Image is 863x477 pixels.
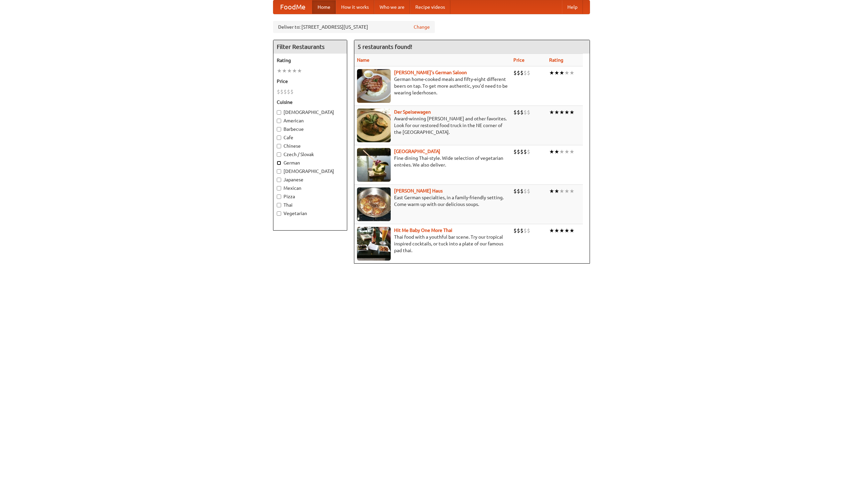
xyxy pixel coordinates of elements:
li: $ [520,148,524,155]
a: Help [562,0,583,14]
li: $ [280,88,284,95]
a: How it works [336,0,374,14]
li: $ [520,69,524,77]
li: $ [277,88,280,95]
li: $ [517,69,520,77]
input: German [277,161,281,165]
h5: Rating [277,57,344,64]
label: Mexican [277,185,344,191]
p: Award-winning [PERSON_NAME] and other favorites. Look for our restored food truck in the NE corne... [357,115,508,136]
label: Vegetarian [277,210,344,217]
li: ★ [297,67,302,74]
ng-pluralize: 5 restaurants found! [358,43,412,50]
li: ★ [549,109,554,116]
b: [PERSON_NAME]'s German Saloon [394,70,467,75]
input: Czech / Slovak [277,152,281,157]
li: ★ [569,69,574,77]
input: Chinese [277,144,281,148]
li: ★ [554,69,559,77]
li: $ [513,187,517,195]
img: satay.jpg [357,148,391,182]
input: Vegetarian [277,211,281,216]
li: ★ [554,148,559,155]
a: Name [357,57,369,63]
input: [DEMOGRAPHIC_DATA] [277,110,281,115]
img: speisewagen.jpg [357,109,391,142]
li: $ [287,88,290,95]
li: ★ [559,148,564,155]
li: $ [290,88,294,95]
li: ★ [554,227,559,234]
li: ★ [564,227,569,234]
a: Der Speisewagen [394,109,431,115]
a: Rating [549,57,563,63]
li: ★ [554,109,559,116]
li: $ [517,148,520,155]
li: ★ [549,69,554,77]
li: ★ [277,67,282,74]
input: Thai [277,203,281,207]
img: babythai.jpg [357,227,391,261]
li: $ [524,227,527,234]
li: ★ [554,187,559,195]
b: Hit Me Baby One More Thai [394,228,452,233]
li: ★ [564,109,569,116]
li: ★ [564,187,569,195]
label: Cafe [277,134,344,141]
b: [GEOGRAPHIC_DATA] [394,149,440,154]
input: Japanese [277,178,281,182]
label: Czech / Slovak [277,151,344,158]
li: $ [520,109,524,116]
a: Price [513,57,525,63]
li: ★ [564,69,569,77]
h5: Price [277,78,344,85]
input: Mexican [277,186,281,190]
li: $ [524,148,527,155]
label: Barbecue [277,126,344,132]
li: $ [527,187,530,195]
li: ★ [569,187,574,195]
li: ★ [569,109,574,116]
a: [PERSON_NAME] Haus [394,188,443,193]
a: Recipe videos [410,0,450,14]
label: Pizza [277,193,344,200]
li: $ [517,227,520,234]
li: $ [513,69,517,77]
li: $ [284,88,287,95]
li: ★ [549,187,554,195]
label: [DEMOGRAPHIC_DATA] [277,109,344,116]
li: ★ [559,109,564,116]
img: kohlhaus.jpg [357,187,391,221]
li: ★ [282,67,287,74]
h5: Cuisine [277,99,344,106]
li: ★ [292,67,297,74]
li: ★ [569,148,574,155]
li: $ [527,148,530,155]
label: Japanese [277,176,344,183]
p: German home-cooked meals and fifty-eight different beers on tap. To get more authentic, you'd nee... [357,76,508,96]
img: esthers.jpg [357,69,391,103]
a: Home [312,0,336,14]
a: FoodMe [273,0,312,14]
li: $ [520,187,524,195]
li: $ [513,227,517,234]
li: $ [527,69,530,77]
li: $ [513,109,517,116]
input: Pizza [277,195,281,199]
p: Fine dining Thai-style. Wide selection of vegetarian entrées. We also deliver. [357,155,508,168]
li: ★ [287,67,292,74]
li: ★ [549,148,554,155]
li: ★ [564,148,569,155]
li: $ [524,69,527,77]
li: ★ [559,69,564,77]
input: American [277,119,281,123]
input: [DEMOGRAPHIC_DATA] [277,169,281,174]
li: $ [524,109,527,116]
label: Thai [277,202,344,208]
li: $ [520,227,524,234]
li: $ [517,187,520,195]
p: East German specialties, in a family-friendly setting. Come warm up with our delicious soups. [357,194,508,208]
input: Barbecue [277,127,281,131]
li: $ [527,227,530,234]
